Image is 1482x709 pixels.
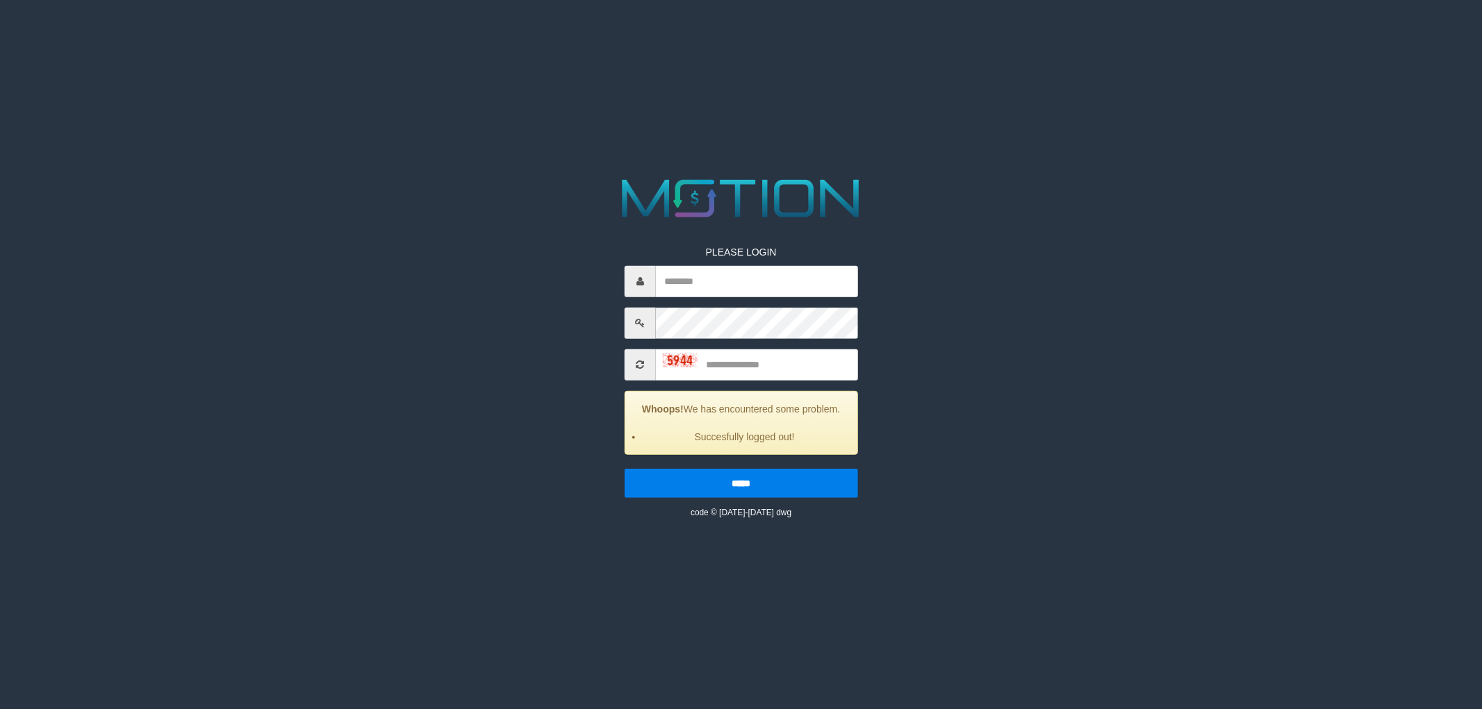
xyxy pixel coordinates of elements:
[691,507,791,517] small: code © [DATE]-[DATE] dwg
[611,173,871,224] img: MOTION_logo.png
[642,403,684,414] strong: Whoops!
[663,353,698,367] img: captcha
[625,390,858,454] div: We has encountered some problem.
[625,244,858,258] p: PLEASE LOGIN
[643,429,847,443] li: Succesfully logged out!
